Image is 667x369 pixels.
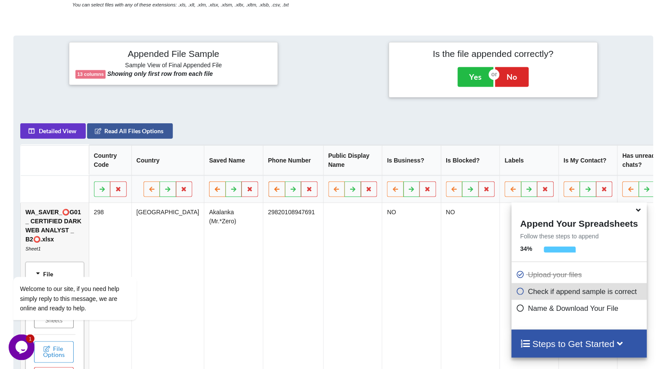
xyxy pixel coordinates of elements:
[88,145,131,175] th: Country Code
[77,72,104,77] b: 13 columns
[441,145,500,175] th: Is Blocked?
[559,145,618,175] th: Is My Contact?
[323,145,382,175] th: Public Display Name
[75,49,271,61] h4: Appended File Sample
[87,123,173,139] button: Read All Files Options
[34,341,74,363] button: File Options
[9,199,164,330] iframe: chat widget
[495,67,529,87] button: No
[9,335,36,360] iframe: chat widget
[500,145,559,175] th: Labels
[516,286,645,297] p: Check if append sample is correct
[512,232,647,241] p: Follow these steps to append
[458,67,494,87] button: Yes
[395,49,591,59] h4: Is the file appended correctly?
[512,216,647,229] h4: Append Your Spreadsheets
[520,245,532,252] b: 34 %
[204,145,263,175] th: Saved Name
[107,71,213,78] b: Showing only first row from each file
[520,338,638,349] h4: Steps to Get Started
[382,145,441,175] th: Is Business?
[20,123,86,139] button: Detailed View
[75,62,271,71] h6: Sample View of Final Appended File
[263,145,323,175] th: Phone Number
[131,145,204,175] th: Country
[516,303,645,314] p: Name & Download Your File
[72,2,289,7] i: You can select files with any of these extensions: .xls, .xlt, .xlm, .xlsx, .xlsm, .xltx, .xltm, ...
[516,269,645,280] p: Upload your files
